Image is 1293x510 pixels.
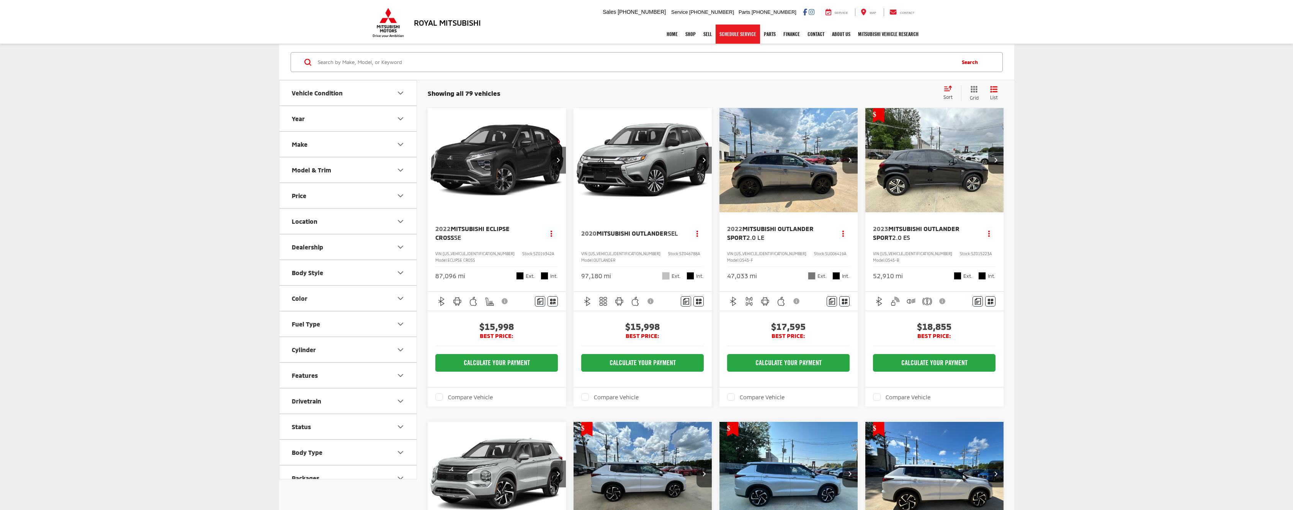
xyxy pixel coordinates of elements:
img: Bluetooth® [875,297,884,306]
div: Color [396,294,405,303]
span: List [990,94,998,101]
span: BEST PRICE: [581,332,704,340]
div: Model & Trim [292,166,331,174]
span: [PHONE_NUMBER] [689,9,734,15]
span: Model: [435,258,448,262]
a: 2022 Mitsubishi Outlander Sport 2.0 LE2022 Mitsubishi Outlander Sport 2.0 LE2022 Mitsubishi Outla... [719,108,858,212]
a: Instagram: Click to visit our Instagram page [809,9,814,15]
button: FeaturesFeatures [280,363,417,388]
span: $18,855 [873,321,996,332]
span: SE [454,234,461,241]
div: Body Style [396,268,405,277]
img: Comments [975,298,981,305]
button: Grid View [961,85,984,101]
span: Ext. [526,272,535,280]
button: Vehicle ConditionVehicle Condition [280,80,417,105]
a: Facebook: Click to visit our Facebook page [803,9,807,15]
button: CALCULATE YOUR PAYMENT [581,354,704,372]
button: Body StyleBody Style [280,260,417,285]
form: Search by Make, Model, or Keyword [317,53,955,71]
a: 2020Mitsubishi OutlanderSEL [581,229,683,238]
a: Shop [682,25,700,44]
div: Year [292,115,305,122]
div: Color [292,295,307,302]
div: Cylinder [396,345,405,354]
a: About Us [828,25,854,44]
button: Actions [982,226,995,240]
button: CALCULATE YOUR PAYMENT [727,354,850,372]
div: Status [396,422,405,431]
span: 2.0 LE [746,234,764,241]
img: 2020 Mitsubishi Outlander SEL [573,108,713,213]
span: ECLIPSE CROSS [448,258,475,262]
span: Int. [842,272,850,280]
span: dropdown dots [551,230,552,236]
span: [US_VEHICLE_IDENTIFICATION_NUMBER] [443,251,515,256]
img: Bluetooth® [437,297,446,306]
img: 2023 Mitsubishi Outlander Sport 2.0 ES [865,108,1004,213]
img: Comments [683,298,689,305]
span: Get Price Drop Alert [873,422,884,436]
button: Next image [842,147,858,174]
span: Black [978,272,986,280]
div: Model & Trim [396,166,405,175]
div: Price [292,192,306,199]
div: Features [292,372,318,379]
span: 2.0 ES [892,234,910,241]
button: Window Sticker [693,296,704,307]
span: Model: [873,258,885,262]
div: Dealership [396,243,405,252]
span: [US_VEHICLE_IDENTIFICATION_NUMBER] [734,251,806,256]
a: 2022 Mitsubishi Eclipse Cross SE2022 Mitsubishi Eclipse Cross SE2022 Mitsubishi Eclipse Cross SE2... [427,108,567,212]
span: SZ019342A [533,251,554,256]
span: Contact [900,11,914,15]
label: Compare Vehicle [873,393,931,401]
div: Body Type [396,448,405,457]
div: Make [396,140,405,149]
button: LocationLocation [280,209,417,234]
div: Make [292,141,307,148]
a: 2020 Mitsubishi Outlander SEL2020 Mitsubishi Outlander SEL2020 Mitsubishi Outlander SEL2020 Mitsu... [573,108,713,212]
span: 2023 [873,225,888,232]
img: Bluetooth® [583,297,592,306]
a: Home [663,25,682,44]
span: OS45-F [739,258,753,262]
a: Mitsubishi Vehicle Research [854,25,922,44]
span: SU006419A [825,251,846,256]
button: DrivetrainDrivetrain [280,389,417,413]
div: Vehicle Condition [396,89,405,98]
img: Apple CarPlay [469,297,478,306]
span: [PHONE_NUMBER] [752,9,796,15]
button: Window Sticker [548,296,558,307]
span: Map [870,11,876,15]
img: Bluetooth® [729,297,738,306]
a: 2022Mitsubishi Eclipse CrossSE [435,225,537,242]
span: Mitsubishi Eclipse Cross [435,225,510,241]
span: SZ046788A [679,251,700,256]
button: CALCULATE YOUR PAYMENT [435,354,558,372]
span: $17,595 [727,321,850,332]
button: Comments [681,296,691,307]
div: Packages [396,474,405,483]
span: Ext. [672,272,681,280]
a: Service [820,8,854,16]
span: VIN: [727,251,734,256]
i: Window Sticker [696,298,701,304]
img: 2022 Mitsubishi Eclipse Cross SE [427,108,567,213]
span: [US_VEHICLE_IDENTIFICATION_NUMBER] [588,251,660,256]
span: [US_VEHICLE_IDENTIFICATION_NUMBER] [880,251,952,256]
button: ColorColor [280,286,417,311]
img: Android Auto [615,297,624,306]
div: Fuel Type [396,320,405,329]
span: $15,998 [581,321,704,332]
img: Emergency Brake Assist [922,297,932,306]
span: Int. [550,272,558,280]
button: Next image [842,461,858,487]
div: Dealership [292,243,323,251]
button: View Disclaimer [791,293,804,309]
span: VIN: [581,251,588,256]
span: 2022 [435,225,451,232]
span: Parts [739,9,750,15]
button: Actions [690,226,704,240]
span: Stock: [960,251,971,256]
